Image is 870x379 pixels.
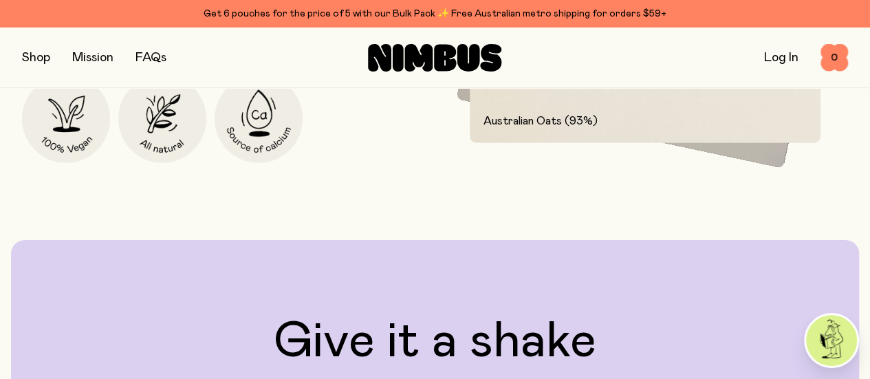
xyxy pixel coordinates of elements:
[135,52,166,64] a: FAQs
[72,52,113,64] a: Mission
[806,315,857,366] img: agent
[483,113,807,129] p: Australian Oats (93%)
[820,44,848,72] button: 0
[764,52,798,64] a: Log In
[28,317,842,367] h2: Give it a shake
[22,6,848,22] div: Get 6 pouches for the price of 5 with our Bulk Pack ✨ Free Australian metro shipping for orders $59+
